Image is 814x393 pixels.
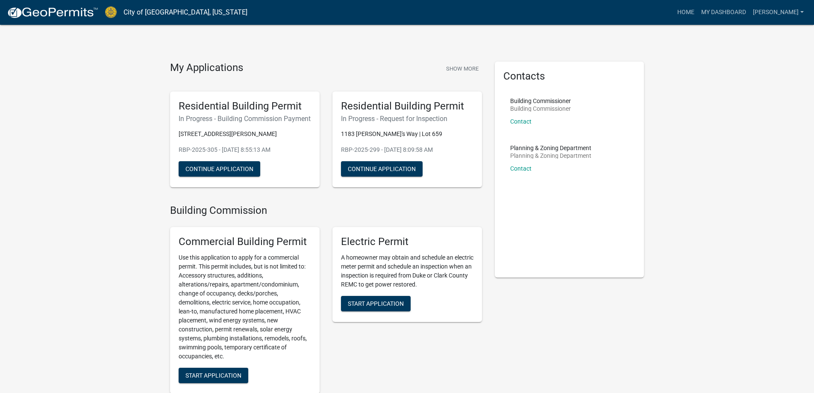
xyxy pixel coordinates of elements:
[341,161,423,177] button: Continue Application
[341,130,473,139] p: 1183 [PERSON_NAME]'s Way | Lot 659
[179,253,311,361] p: Use this application to apply for a commercial permit. This permit includes, but is not limited t...
[674,4,698,21] a: Home
[179,115,311,123] h6: In Progress - Building Commission Payment
[510,153,591,159] p: Planning & Zoning Department
[170,62,243,74] h4: My Applications
[698,4,749,21] a: My Dashboard
[510,165,532,172] a: Contact
[170,204,482,217] h4: Building Commission
[341,115,473,123] h6: In Progress - Request for Inspection
[510,106,571,112] p: Building Commissioner
[510,118,532,125] a: Contact
[348,300,404,307] span: Start Application
[341,296,411,311] button: Start Application
[341,236,473,248] h5: Electric Permit
[510,98,571,104] p: Building Commissioner
[749,4,807,21] a: [PERSON_NAME]
[510,145,591,151] p: Planning & Zoning Department
[341,253,473,289] p: A homeowner may obtain and schedule an electric meter permit and schedule an inspection when an i...
[179,161,260,177] button: Continue Application
[179,236,311,248] h5: Commercial Building Permit
[185,372,241,379] span: Start Application
[179,100,311,112] h5: Residential Building Permit
[105,6,117,18] img: City of Jeffersonville, Indiana
[443,62,482,76] button: Show More
[123,5,247,20] a: City of [GEOGRAPHIC_DATA], [US_STATE]
[179,145,311,154] p: RBP-2025-305 - [DATE] 8:55:13 AM
[179,368,248,383] button: Start Application
[341,145,473,154] p: RBP-2025-299 - [DATE] 8:09:58 AM
[503,70,636,83] h5: Contacts
[179,130,311,139] p: [STREET_ADDRESS][PERSON_NAME]
[341,100,473,112] h5: Residential Building Permit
